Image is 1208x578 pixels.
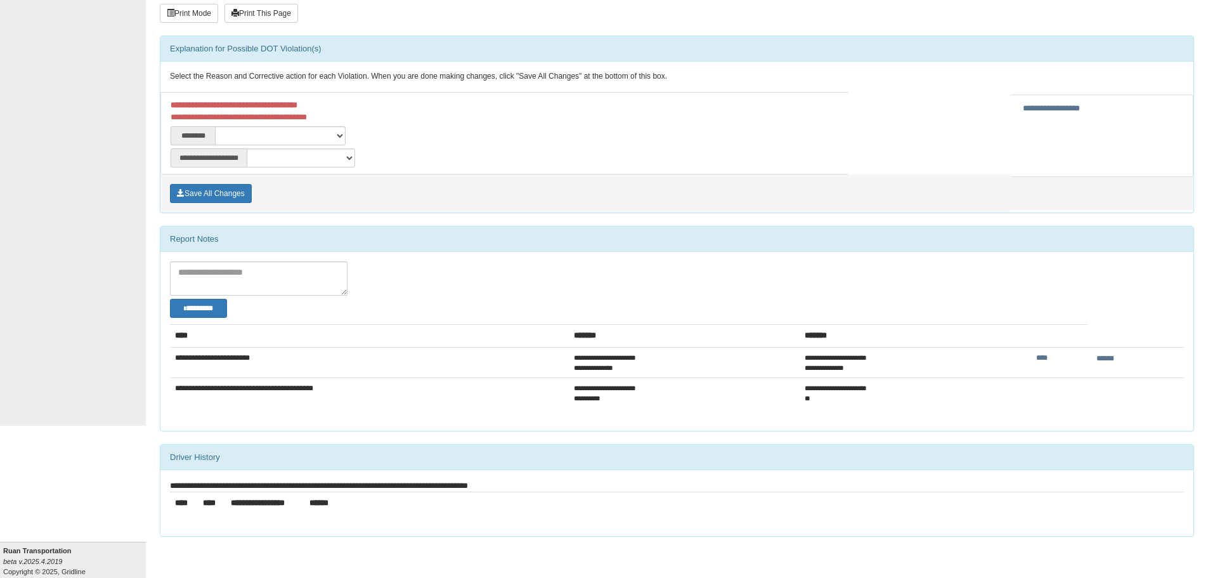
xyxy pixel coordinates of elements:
[3,546,146,577] div: Copyright © 2025, Gridline
[160,4,218,23] button: Print Mode
[3,547,72,555] b: Ruan Transportation
[170,299,227,318] button: Change Filter Options
[160,227,1193,252] div: Report Notes
[160,36,1193,62] div: Explanation for Possible DOT Violation(s)
[170,184,252,203] button: Save
[160,62,1193,92] div: Select the Reason and Corrective action for each Violation. When you are done making changes, cli...
[3,558,62,565] i: beta v.2025.4.2019
[224,4,298,23] button: Print This Page
[160,445,1193,470] div: Driver History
